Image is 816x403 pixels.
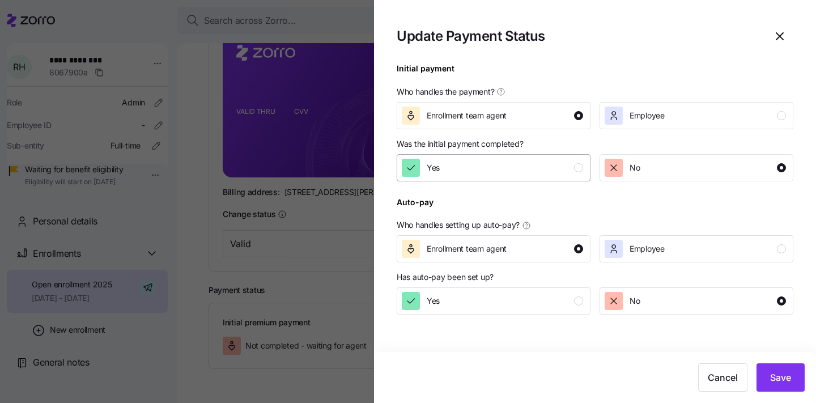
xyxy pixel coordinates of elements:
span: Who handles the payment? [397,86,494,97]
span: Yes [427,162,440,173]
span: Save [770,371,791,384]
span: Yes [427,295,440,307]
span: Has auto-pay been set up? [397,272,494,283]
span: Cancel [708,371,738,384]
span: Enrollment team agent [427,243,507,254]
div: Auto-pay [397,196,433,218]
span: Enrollment team agent [427,110,507,121]
button: Save [756,363,805,392]
span: No [630,162,640,173]
span: No [630,295,640,307]
span: Was the initial payment completed? [397,138,523,150]
div: Initial payment [397,62,454,84]
span: Who handles setting up auto-pay? [397,219,520,231]
h1: Update Payment Status [397,27,757,45]
span: Employee [630,243,665,254]
span: Employee [630,110,665,121]
button: Cancel [698,363,747,392]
